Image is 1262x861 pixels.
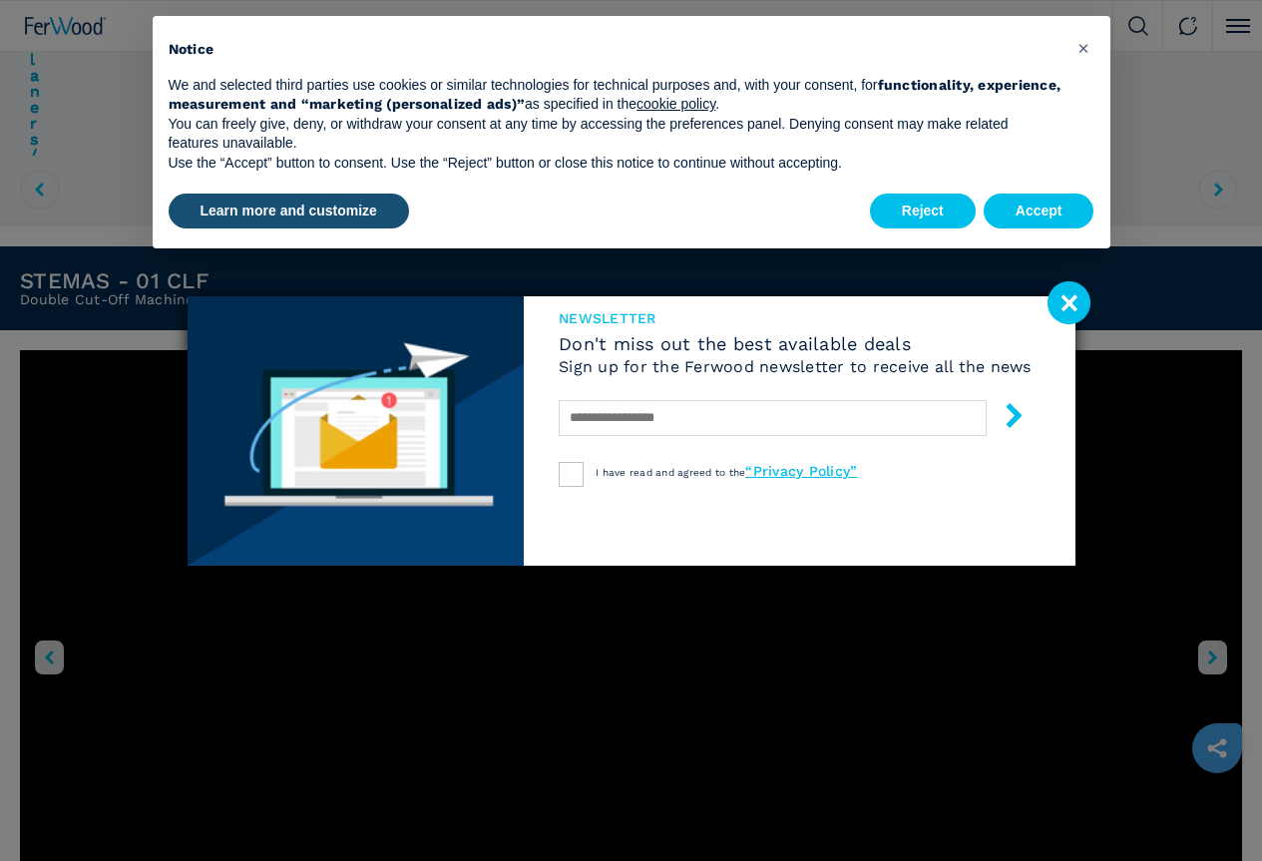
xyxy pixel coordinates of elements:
a: cookie policy [636,96,715,112]
h6: Sign up for the Ferwood newsletter to receive all the news [559,359,1032,375]
span: × [1077,36,1089,60]
button: Learn more and customize [169,194,409,229]
h2: Notice [169,40,1062,60]
span: I have read and agreed to the [596,467,857,478]
a: “Privacy Policy” [745,463,857,479]
p: Use the “Accept” button to consent. Use the “Reject” button or close this notice to continue with... [169,154,1062,174]
span: Don't miss out the best available deals [559,335,1032,353]
img: Newsletter image [188,296,525,566]
button: Accept [984,194,1094,229]
strong: functionality, experience, measurement and “marketing (personalized ads)” [169,77,1061,113]
span: newsletter [559,311,1032,325]
button: submit-button [982,395,1027,442]
p: You can freely give, deny, or withdraw your consent at any time by accessing the preferences pane... [169,115,1062,154]
button: Close this notice [1068,32,1100,64]
button: Reject [870,194,976,229]
p: We and selected third parties use cookies or similar technologies for technical purposes and, wit... [169,76,1062,115]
